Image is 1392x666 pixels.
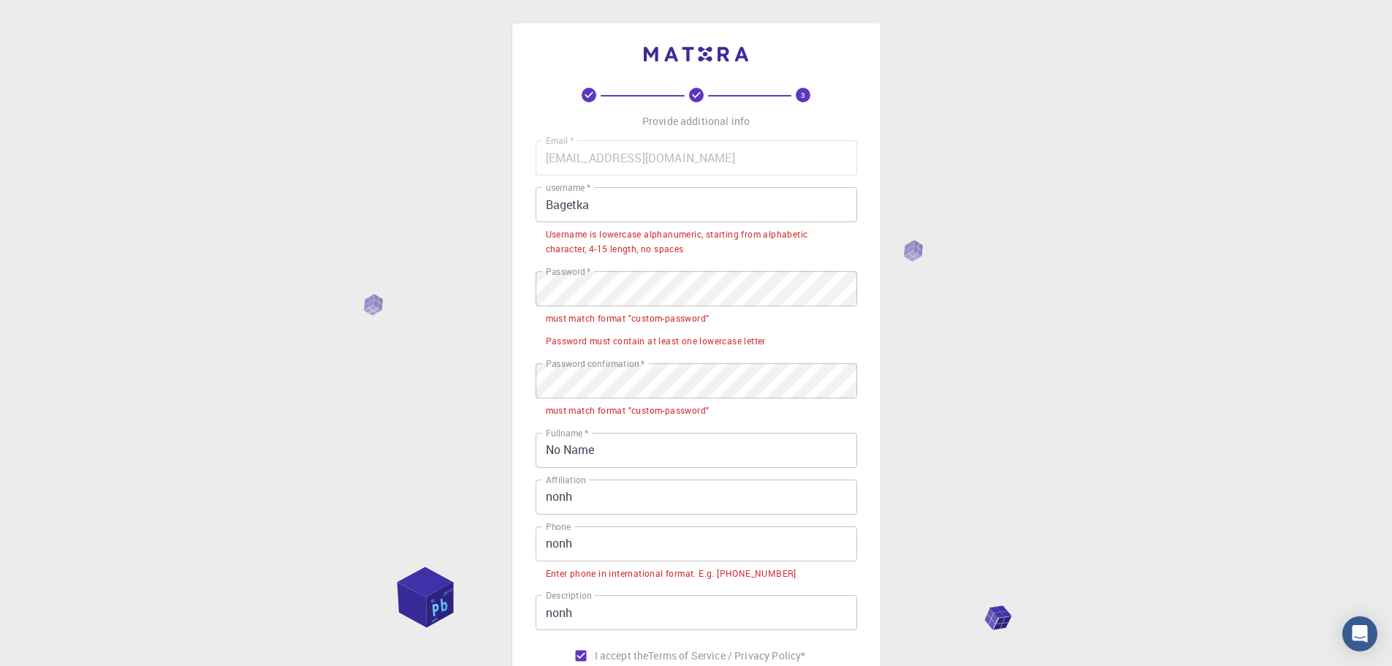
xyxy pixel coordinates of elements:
div: must match format "custom-password" [546,311,710,326]
label: Fullname [546,427,588,439]
span: I accept the [595,648,649,663]
div: must match format "custom-password" [546,404,710,418]
div: Username is lowercase alphanumeric, starting from alphabetic character, 4-15 length, no spaces [546,227,847,257]
div: Open Intercom Messenger [1342,616,1377,651]
p: Provide additional info [642,114,750,129]
p: Terms of Service / Privacy Policy * [648,648,805,663]
label: username [546,181,590,194]
label: Password confirmation [546,357,644,370]
label: Password [546,265,590,278]
a: Terms of Service / Privacy Policy* [648,648,805,663]
text: 3 [801,90,805,100]
div: Password must contain at least one lowercase letter [546,334,766,349]
label: Description [546,589,592,602]
div: Enter phone in international format. E.g. [PHONE_NUMBER] [546,567,796,581]
label: Email [546,135,574,147]
label: Phone [546,521,571,533]
label: Affiliation [546,474,585,486]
